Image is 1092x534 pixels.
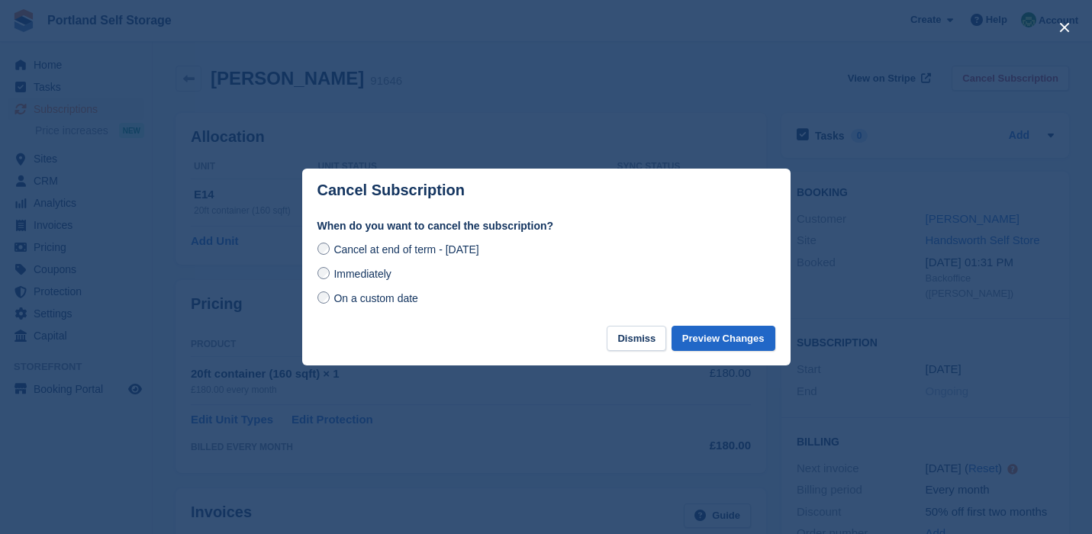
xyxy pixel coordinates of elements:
[1052,15,1077,40] button: close
[672,326,775,351] button: Preview Changes
[317,182,465,199] p: Cancel Subscription
[317,291,330,304] input: On a custom date
[333,268,391,280] span: Immediately
[333,292,418,304] span: On a custom date
[317,267,330,279] input: Immediately
[317,218,775,234] label: When do you want to cancel the subscription?
[317,243,330,255] input: Cancel at end of term - [DATE]
[333,243,478,256] span: Cancel at end of term - [DATE]
[607,326,666,351] button: Dismiss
